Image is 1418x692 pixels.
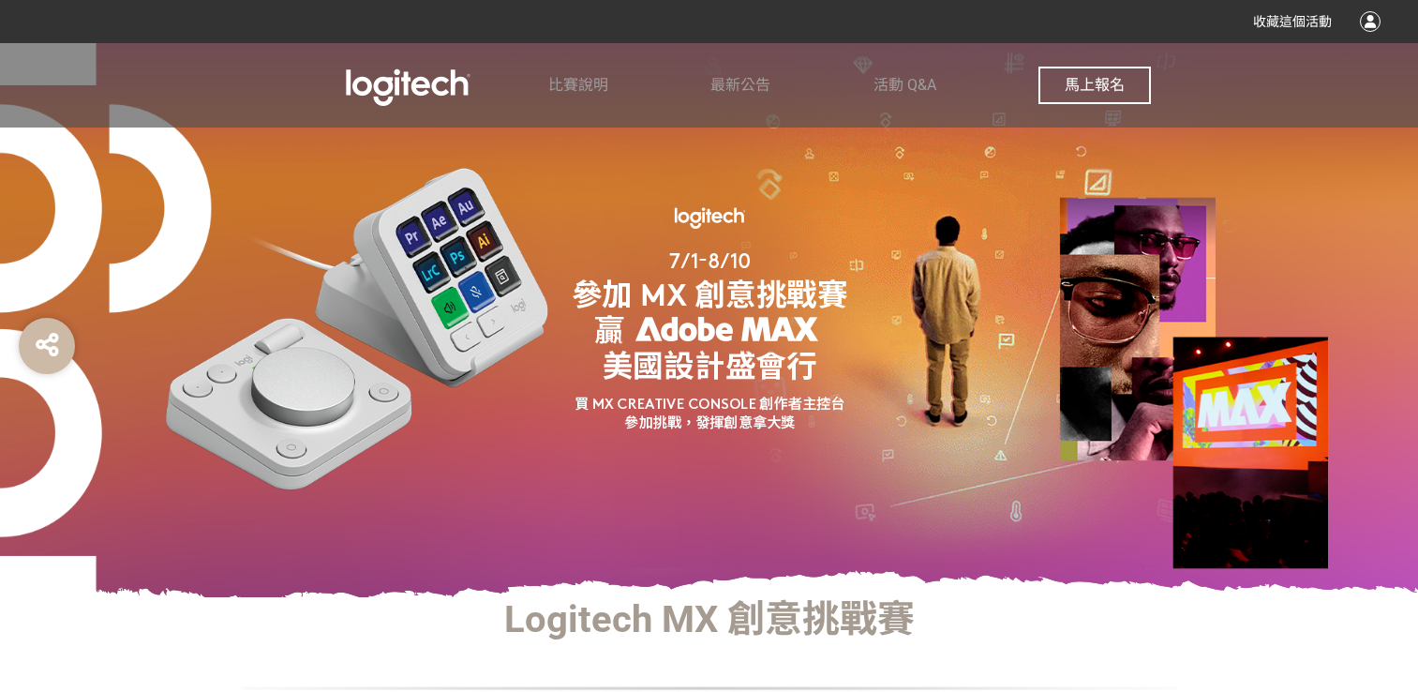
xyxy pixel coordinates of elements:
span: 活動 Q&A [873,76,936,94]
a: 活動 Q&A [873,43,936,128]
h1: Logitech MX 創意挑戰賽 [241,597,1178,642]
span: 收藏這個活動 [1253,14,1332,29]
a: 比賽說明 [548,43,608,128]
span: 馬上報名 [1065,76,1125,94]
span: 比賽說明 [548,76,608,94]
span: 最新公告 [710,76,770,94]
img: Logitech MX 創意挑戰賽 [267,63,548,110]
button: 馬上報名 [1038,67,1151,104]
img: Logitech MX 創意挑戰賽 [475,203,944,438]
a: 最新公告 [710,43,770,128]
